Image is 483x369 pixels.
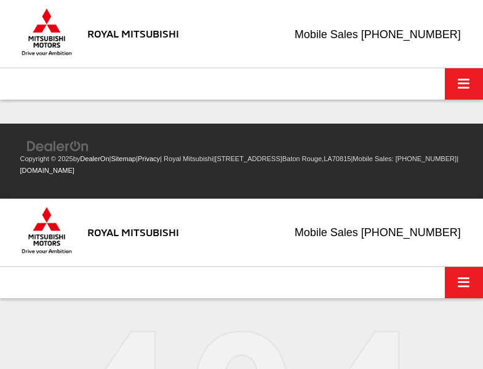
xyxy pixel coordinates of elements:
a: [DOMAIN_NAME] [20,167,74,174]
img: DealerOn [26,140,89,153]
button: Click to show site navigation [445,68,483,100]
span: Mobile Sales: [353,155,393,162]
span: by [73,155,110,162]
span: Mobile Sales [295,28,358,41]
img: Mitsubishi [19,8,74,56]
span: [PHONE_NUMBER] [396,155,457,162]
span: | [213,155,351,162]
span: | [110,155,136,162]
span: | Royal Mitsubishi [160,155,213,162]
span: | [136,155,160,162]
span: [PHONE_NUMBER] [361,226,461,239]
span: LA [324,155,332,162]
a: DealerOn Home Page [80,155,109,162]
span: [PHONE_NUMBER] [361,28,461,41]
a: Privacy [138,155,160,162]
a: Sitemap [111,155,136,162]
button: Click to show site navigation [445,267,483,298]
h3: Royal Mitsubishi [87,28,179,39]
span: Baton Rouge, [282,155,324,162]
img: Mitsubishi [19,207,74,255]
span: Copyright © 2025 [20,155,73,162]
span: 70815 [332,155,351,162]
span: | [351,155,457,162]
span: Mobile Sales [295,226,358,239]
h3: Royal Mitsubishi [87,226,179,238]
a: DealerOn [26,141,89,151]
span: [STREET_ADDRESS] [215,155,282,162]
